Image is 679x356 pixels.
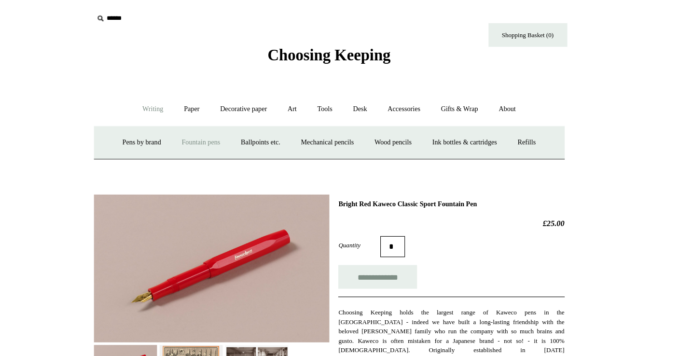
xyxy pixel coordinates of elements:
[348,184,555,191] h1: Bright Red Kaweco Classic Sport Fountain Pen
[385,87,432,113] a: Accessories
[426,118,502,144] a: Ink bottles & cartridges
[293,87,319,113] a: Art
[486,87,520,113] a: About
[124,179,340,314] img: Bright Red Kaweco Classic Sport Fountain Pen
[231,87,291,113] a: Decorative paper
[373,118,424,144] a: Wood pencils
[283,43,396,58] span: Choosing Keeping
[197,87,229,113] a: Paper
[486,21,558,43] a: Shopping Basket (0)
[363,344,371,351] i: WE
[250,118,304,144] a: Ballpoints etc.
[124,317,181,353] img: Bright Red Kaweco Classic Sport Fountain Pen
[353,87,383,113] a: Desk
[159,87,196,113] a: Writing
[244,317,302,353] img: Bright Red Kaweco Classic Sport Fountain Pen
[195,118,248,144] a: Fountain pens
[184,317,242,353] img: Bright Red Kaweco Classic Sport Fountain Pen
[348,344,356,351] i: KO
[320,87,351,113] a: Tools
[389,344,397,351] i: CO
[504,118,538,144] a: Refills
[283,50,396,57] a: Choosing Keeping
[348,221,387,229] label: Quantity
[433,87,485,113] a: Gifts & Wrap
[305,118,371,144] a: Mechanical pencils
[141,118,194,144] a: Pens by brand
[348,201,555,210] h2: £25.00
